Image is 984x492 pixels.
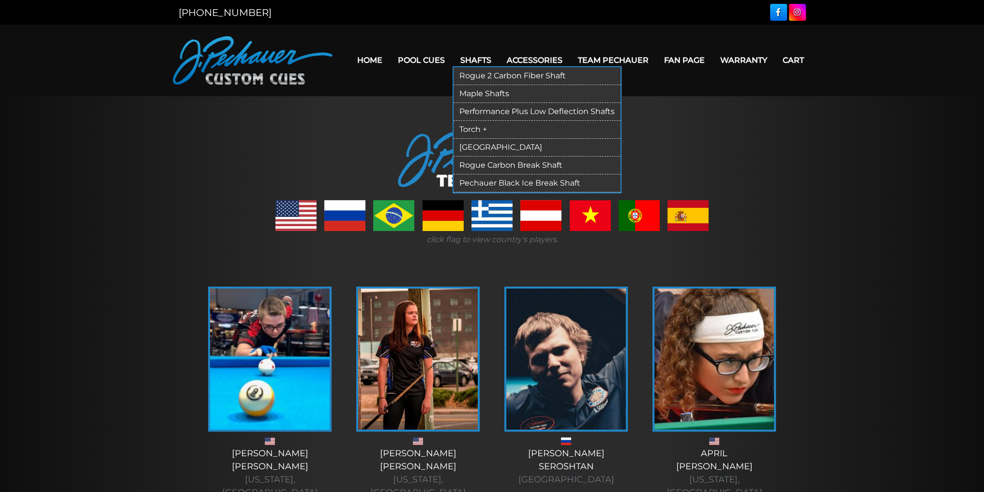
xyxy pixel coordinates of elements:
a: Performance Plus Low Deflection Shafts [454,103,621,121]
img: April-225x320.jpg [654,289,774,430]
a: Pool Cues [390,48,453,72]
a: Team Pechauer [570,48,656,72]
a: Rogue Carbon Break Shaft [454,157,621,174]
a: Warranty [712,48,775,72]
div: [PERSON_NAME] Seroshtan [502,447,631,486]
img: alex-bryant-225x320.jpg [210,289,330,430]
a: [PERSON_NAME]Seroshtan [GEOGRAPHIC_DATA] [502,287,631,486]
i: click flag to view country's players. [426,235,558,244]
a: Pechauer Black Ice Break Shaft [454,174,621,192]
a: Maple Shafts [454,85,621,103]
a: Cart [775,48,812,72]
img: Pechauer Custom Cues [173,36,333,85]
a: [GEOGRAPHIC_DATA] [454,139,621,157]
a: Accessories [499,48,570,72]
a: [PHONE_NUMBER] [179,7,272,18]
a: Torch + [454,121,621,139]
a: Shafts [453,48,499,72]
img: amanda-c-1-e1555337534391.jpg [358,289,478,430]
a: Rogue 2 Carbon Fiber Shaft [454,67,621,85]
a: Home [349,48,390,72]
img: andrei-1-225x320.jpg [506,289,626,430]
a: Fan Page [656,48,712,72]
div: [GEOGRAPHIC_DATA] [502,473,631,486]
